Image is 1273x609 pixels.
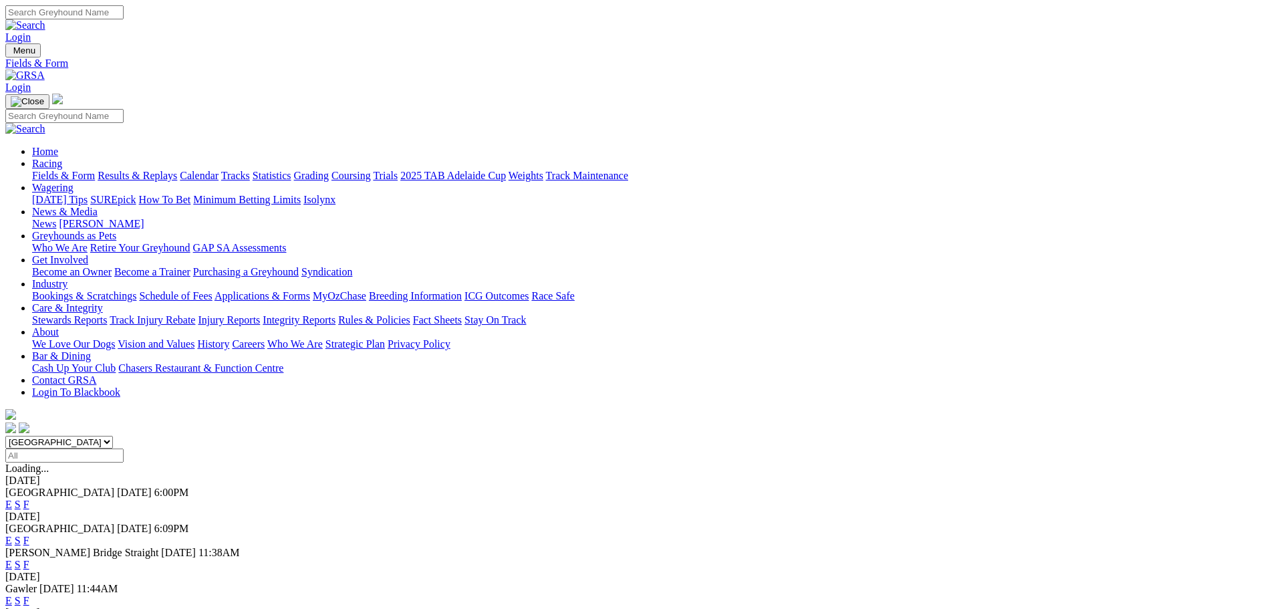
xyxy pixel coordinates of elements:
[193,194,301,205] a: Minimum Betting Limits
[32,338,1268,350] div: About
[5,511,1268,523] div: [DATE]
[325,338,385,350] a: Strategic Plan
[32,266,112,277] a: Become an Owner
[32,194,88,205] a: [DATE] Tips
[11,96,44,107] img: Close
[117,487,152,498] span: [DATE]
[5,409,16,420] img: logo-grsa-white.png
[32,170,1268,182] div: Racing
[5,487,114,498] span: [GEOGRAPHIC_DATA]
[161,547,196,558] span: [DATE]
[13,45,35,55] span: Menu
[32,314,107,326] a: Stewards Reports
[32,290,136,301] a: Bookings & Scratchings
[5,523,114,534] span: [GEOGRAPHIC_DATA]
[313,290,366,301] a: MyOzChase
[5,82,31,93] a: Login
[139,290,212,301] a: Schedule of Fees
[15,559,21,570] a: S
[90,242,190,253] a: Retire Your Greyhound
[232,338,265,350] a: Careers
[303,194,335,205] a: Isolynx
[5,571,1268,583] div: [DATE]
[32,386,120,398] a: Login To Blackbook
[32,242,1268,254] div: Greyhounds as Pets
[19,422,29,433] img: twitter.svg
[263,314,335,326] a: Integrity Reports
[301,266,352,277] a: Syndication
[5,559,12,570] a: E
[32,242,88,253] a: Who We Are
[110,314,195,326] a: Track Injury Rebate
[5,475,1268,487] div: [DATE]
[5,5,124,19] input: Search
[32,374,96,386] a: Contact GRSA
[32,290,1268,302] div: Industry
[154,523,189,534] span: 6:09PM
[5,463,49,474] span: Loading...
[139,194,191,205] a: How To Bet
[413,314,462,326] a: Fact Sheets
[32,362,1268,374] div: Bar & Dining
[118,338,194,350] a: Vision and Values
[5,123,45,135] img: Search
[369,290,462,301] a: Breeding Information
[32,362,116,374] a: Cash Up Your Club
[32,218,1268,230] div: News & Media
[32,338,115,350] a: We Love Our Dogs
[5,19,45,31] img: Search
[77,583,118,594] span: 11:44AM
[388,338,450,350] a: Privacy Policy
[464,290,529,301] a: ICG Outcomes
[338,314,410,326] a: Rules & Policies
[5,535,12,546] a: E
[32,206,98,217] a: News & Media
[32,326,59,338] a: About
[59,218,144,229] a: [PERSON_NAME]
[32,158,62,169] a: Racing
[23,499,29,510] a: F
[5,422,16,433] img: facebook.svg
[197,338,229,350] a: History
[98,170,177,181] a: Results & Replays
[52,94,63,104] img: logo-grsa-white.png
[198,547,240,558] span: 11:38AM
[5,499,12,510] a: E
[154,487,189,498] span: 6:00PM
[5,70,45,82] img: GRSA
[509,170,543,181] a: Weights
[267,338,323,350] a: Who We Are
[253,170,291,181] a: Statistics
[546,170,628,181] a: Track Maintenance
[118,362,283,374] a: Chasers Restaurant & Function Centre
[114,266,190,277] a: Become a Trainer
[5,43,41,57] button: Toggle navigation
[198,314,260,326] a: Injury Reports
[193,266,299,277] a: Purchasing a Greyhound
[180,170,219,181] a: Calendar
[23,535,29,546] a: F
[32,230,116,241] a: Greyhounds as Pets
[32,314,1268,326] div: Care & Integrity
[215,290,310,301] a: Applications & Forms
[5,449,124,463] input: Select date
[90,194,136,205] a: SUREpick
[531,290,574,301] a: Race Safe
[32,146,58,157] a: Home
[5,31,31,43] a: Login
[32,182,74,193] a: Wagering
[5,57,1268,70] a: Fields & Form
[5,547,158,558] span: [PERSON_NAME] Bridge Straight
[32,278,67,289] a: Industry
[32,170,95,181] a: Fields & Form
[15,499,21,510] a: S
[32,266,1268,278] div: Get Involved
[39,583,74,594] span: [DATE]
[464,314,526,326] a: Stay On Track
[221,170,250,181] a: Tracks
[32,194,1268,206] div: Wagering
[5,595,12,606] a: E
[32,254,88,265] a: Get Involved
[373,170,398,181] a: Trials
